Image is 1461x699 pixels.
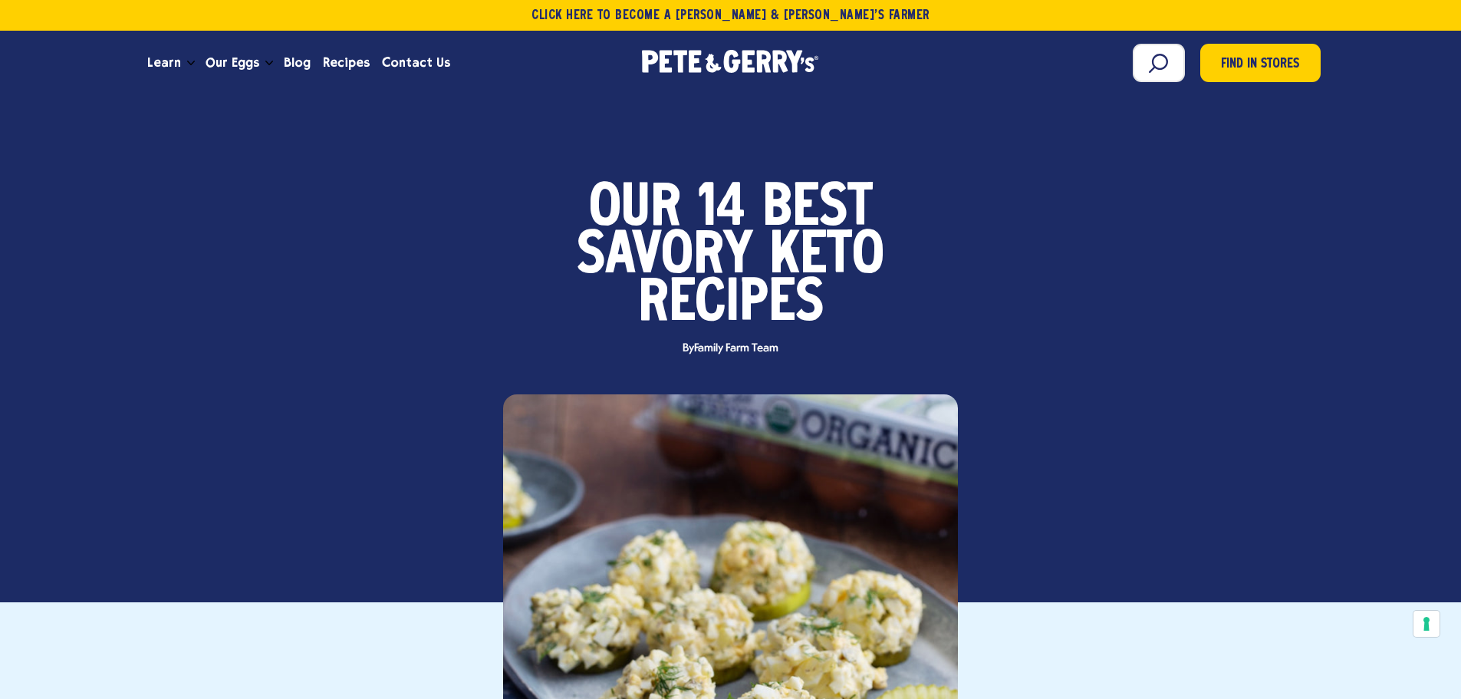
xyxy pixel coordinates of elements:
[382,53,450,72] span: Contact Us
[762,186,873,233] span: Best
[589,186,681,233] span: Our
[1200,44,1321,82] a: Find in Stores
[317,42,376,84] a: Recipes
[376,42,456,84] a: Contact Us
[675,343,785,354] span: By
[278,42,317,84] a: Blog
[770,233,884,281] span: Keto
[638,281,824,328] span: Recipes
[323,53,370,72] span: Recipes
[147,53,181,72] span: Learn
[698,186,745,233] span: 14
[1413,611,1440,637] button: Your consent preferences for tracking technologies
[265,61,273,66] button: Open the dropdown menu for Our Eggs
[284,53,311,72] span: Blog
[694,342,778,354] span: Family Farm Team
[206,53,259,72] span: Our Eggs
[199,42,265,84] a: Our Eggs
[187,61,195,66] button: Open the dropdown menu for Learn
[577,233,753,281] span: Savory
[1221,54,1299,75] span: Find in Stores
[1133,44,1185,82] input: Search
[141,42,187,84] a: Learn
